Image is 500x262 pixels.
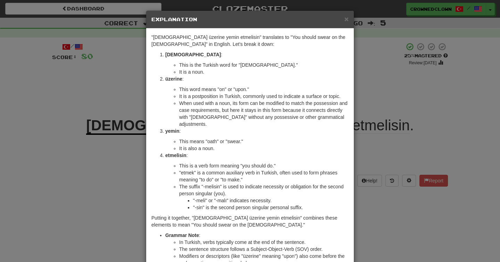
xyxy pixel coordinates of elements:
li: In Turkish, verbs typically come at the end of the sentence. [179,239,349,246]
li: This word means "on" or "upon." [179,86,349,93]
strong: üzerine [165,76,182,82]
button: Close [344,15,349,23]
p: : [165,75,349,82]
p: "[DEMOGRAPHIC_DATA] üzerine yemin etmelisin" translates to "You should swear on the [DEMOGRAPHIC_... [151,34,349,48]
li: This means "oath" or "swear." [179,138,349,145]
li: It is a noun. [179,68,349,75]
li: "etmek" is a common auxiliary verb in Turkish, often used to form phrases meaning "to do" or "to ... [179,169,349,183]
li: The sentence structure follows a Subject-Object-Verb (SOV) order. [179,246,349,253]
li: "-meli" or "-malı" indicates necessity. [193,197,349,204]
p: : [165,51,349,58]
p: Putting it together, "[DEMOGRAPHIC_DATA] üzerine yemin etmelisin" combines these elements to mean... [151,214,349,228]
li: This is a verb form meaning "you should do." [179,162,349,169]
span: × [344,15,349,23]
h5: Explanation [151,16,349,23]
li: When used with a noun, its form can be modified to match the possession and case requirements, bu... [179,100,349,128]
strong: [DEMOGRAPHIC_DATA] [165,52,221,57]
li: The suffix "-melisin" is used to indicate necessity or obligation for the second person singular ... [179,183,349,211]
li: It is also a noun. [179,145,349,152]
strong: yemin [165,128,179,134]
p: : [165,152,349,159]
li: "-sin" is the second person singular personal suffix. [193,204,349,211]
p: : [165,128,349,134]
li: It is a postposition in Turkish, commonly used to indicate a surface or topic. [179,93,349,100]
li: This is the Turkish word for "[DEMOGRAPHIC_DATA]." [179,62,349,68]
strong: etmelisin [165,153,186,158]
strong: Grammar Note [165,232,199,238]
